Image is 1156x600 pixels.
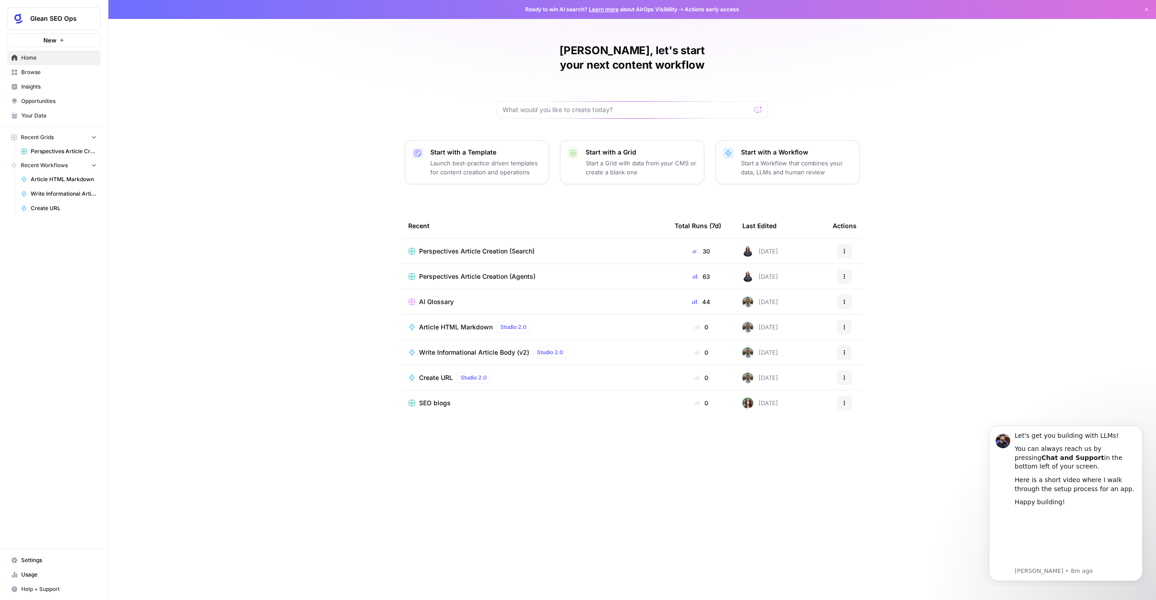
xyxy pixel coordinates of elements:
a: Perspectives Article Creation (Agents) [408,272,660,281]
a: Create URL [17,201,101,216]
span: Home [21,54,97,62]
span: Recent Grids [21,133,54,141]
input: What would you like to create today? [503,105,751,114]
img: 7oyuv3ifi7r7kjuuikdoxwg5y4tv [742,347,753,358]
button: Recent Grids [7,131,101,144]
div: [DATE] [742,246,778,257]
iframe: youtube [39,94,160,148]
p: Start with a Workflow [741,148,852,157]
span: Insights [21,83,97,91]
a: Article HTML Markdown [17,172,101,187]
a: Settings [7,553,101,567]
img: s91dr5uyxbqpg2czwscdalqhdn4p [742,398,753,408]
button: Recent Workflows [7,159,101,172]
div: [DATE] [742,271,778,282]
span: Write Informational Article Body (v2) [419,348,529,357]
a: Write Informational Article Body (v2)Studio 2.0 [408,347,660,358]
button: Workspace: Glean SEO Ops [7,7,101,30]
span: Create URL [31,204,97,212]
img: 7oyuv3ifi7r7kjuuikdoxwg5y4tv [742,296,753,307]
a: Learn more [589,6,619,13]
span: Your Data [21,112,97,120]
a: Article HTML MarkdownStudio 2.0 [408,322,660,333]
span: Ready to win AI search? about AirOps Visibility [525,5,677,14]
span: Studio 2.0 [461,374,487,382]
div: Recent [408,213,660,238]
div: 0 [675,373,728,382]
div: 0 [675,323,728,332]
a: Usage [7,567,101,582]
a: Browse [7,65,101,80]
a: Write Informational Article Body (v2) [17,187,101,201]
div: 44 [675,297,728,306]
img: 7oyuv3ifi7r7kjuuikdoxwg5y4tv [742,372,753,383]
p: Start with a Grid [586,148,697,157]
p: Start with a Template [430,148,541,157]
h1: [PERSON_NAME], let's start your next content workflow [497,43,768,72]
a: Perspectives Article Creation (Search) [17,144,101,159]
div: [DATE] [742,296,778,307]
div: 63 [675,272,728,281]
span: Glean SEO Ops [30,14,85,23]
img: Glean SEO Ops Logo [10,10,27,27]
p: Start a Grid with data from your CMS or create a blank one [586,159,697,177]
button: New [7,33,101,47]
a: Perspectives Article Creation (Search) [408,247,660,256]
span: Browse [21,68,97,76]
span: Studio 2.0 [500,323,527,331]
div: Actions [833,213,857,238]
span: Help + Support [21,585,97,593]
span: Recent Workflows [21,161,68,169]
span: AI Glossary [419,297,454,306]
a: Your Data [7,108,101,123]
p: Launch best-practice driven templates for content creation and operations [430,159,541,177]
img: 7oyuv3ifi7r7kjuuikdoxwg5y4tv [742,322,753,333]
a: Insights [7,80,101,94]
span: SEO blogs [419,398,451,408]
div: [DATE] [742,347,778,358]
span: Usage [21,571,97,579]
span: Write Informational Article Body (v2) [31,190,97,198]
span: Perspectives Article Creation (Agents) [419,272,536,281]
button: Start with a TemplateLaunch best-practice driven templates for content creation and operations [405,140,549,184]
div: [DATE] [742,372,778,383]
div: 0 [675,398,728,408]
div: Total Runs (7d) [675,213,721,238]
span: Article HTML Markdown [419,323,493,332]
button: Start with a GridStart a Grid with data from your CMS or create a blank one [560,140,704,184]
a: Opportunities [7,94,101,108]
a: AI Glossary [408,297,660,306]
button: Help + Support [7,582,101,596]
span: Opportunities [21,97,97,105]
img: pjjqhtlm6d3vtymkaxtpwkzeaz0z [742,246,753,257]
div: 0 [675,348,728,357]
span: Actions early access [685,5,739,14]
span: Settings [21,556,97,564]
a: Create URLStudio 2.0 [408,372,660,383]
span: Article HTML Markdown [31,175,97,183]
div: 30 [675,247,728,256]
div: Last Edited [742,213,777,238]
button: Start with a WorkflowStart a Workflow that combines your data, LLMs and human review [715,140,860,184]
p: Message from Steven, sent 8m ago [39,150,160,158]
img: pjjqhtlm6d3vtymkaxtpwkzeaz0z [742,271,753,282]
span: Create URL [419,373,453,382]
a: Home [7,51,101,65]
span: Perspectives Article Creation (Search) [31,147,97,155]
span: Perspectives Article Creation (Search) [419,247,535,256]
iframe: Intercom notifications message [975,417,1156,586]
a: SEO blogs [408,398,660,408]
div: [DATE] [742,322,778,333]
span: New [43,36,56,45]
div: [DATE] [742,398,778,408]
p: Start a Workflow that combines your data, LLMs and human review [741,159,852,177]
span: Studio 2.0 [537,348,563,356]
